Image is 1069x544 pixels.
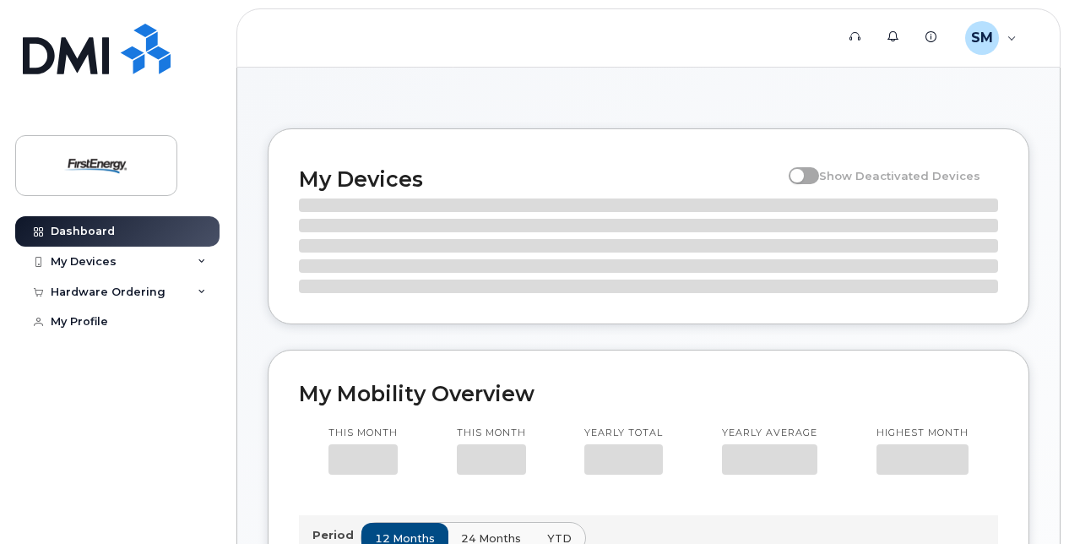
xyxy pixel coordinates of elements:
p: Period [312,527,361,543]
p: This month [328,427,398,440]
p: Yearly total [584,427,663,440]
p: Yearly average [722,427,817,440]
h2: My Devices [299,166,780,192]
input: Show Deactivated Devices [789,160,802,173]
h2: My Mobility Overview [299,381,998,406]
p: This month [457,427,526,440]
p: Highest month [876,427,969,440]
span: Show Deactivated Devices [819,169,980,182]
